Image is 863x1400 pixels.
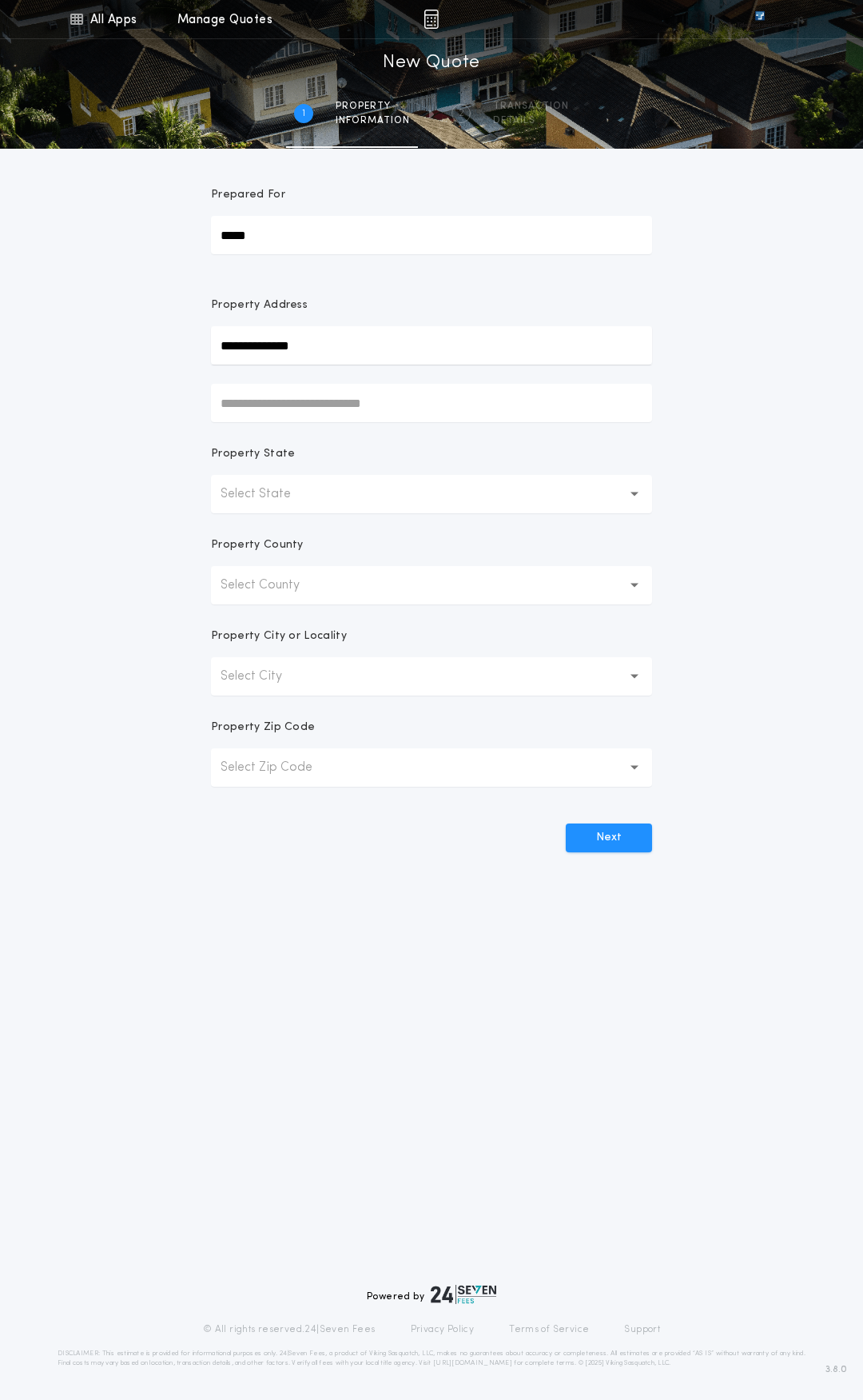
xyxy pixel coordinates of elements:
p: Property Zip Code [211,720,315,736]
button: Select Zip Code [211,748,652,787]
p: Select Zip Code [221,758,338,777]
span: information [336,114,410,127]
img: logo [431,1285,496,1304]
a: Terms of Service [509,1323,589,1336]
a: Privacy Policy [411,1323,475,1336]
button: Select State [211,475,652,513]
p: DISCLAIMER: This estimate is provided for informational purposes only. 24|Seven Fees, a product o... [58,1349,805,1368]
a: [URL][DOMAIN_NAME] [433,1360,512,1366]
p: Select State [221,485,316,504]
span: Property [336,100,410,113]
span: 3.8.0 [825,1362,847,1377]
img: vs-icon [726,11,793,27]
p: Property Address [211,297,652,313]
img: img [424,10,439,29]
p: Property County [211,537,304,553]
p: Select County [221,576,325,595]
a: Support [624,1323,660,1336]
button: Next [566,824,652,852]
button: Select County [211,566,652,604]
p: Select City [221,667,308,686]
p: Prepared For [211,187,285,203]
p: © All rights reserved. 24|Seven Fees [203,1323,376,1336]
p: Property City or Locality [211,628,347,644]
h2: 1 [302,107,305,120]
p: Property State [211,446,295,462]
span: details [493,114,569,127]
span: Transaction [493,100,569,113]
button: Select City [211,657,652,696]
input: Prepared For [211,216,652,254]
div: Powered by [367,1285,496,1304]
h2: 2 [459,107,464,120]
h1: New Quote [383,50,480,76]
